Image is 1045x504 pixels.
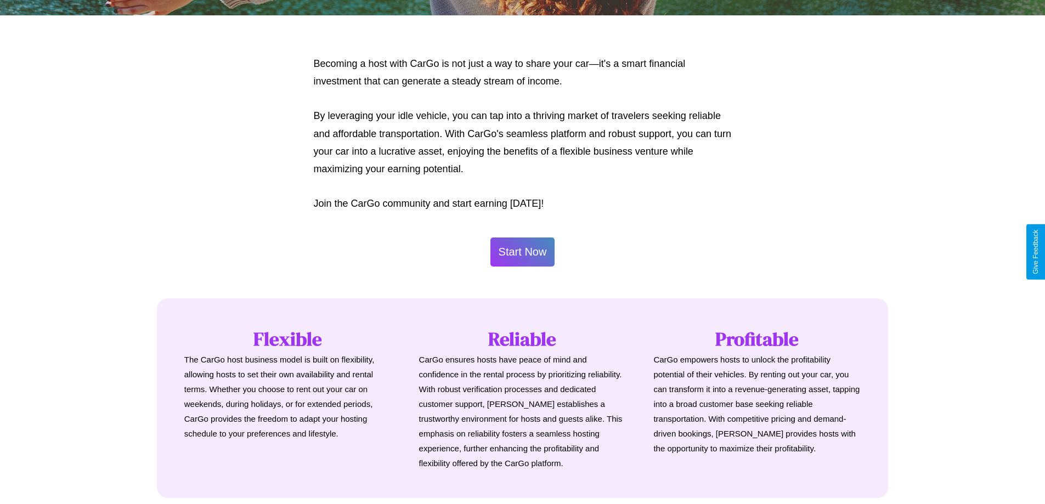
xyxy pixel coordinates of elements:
p: Join the CarGo community and start earning [DATE]! [314,195,732,212]
button: Start Now [490,237,555,267]
h1: Profitable [653,326,861,352]
p: By leveraging your idle vehicle, you can tap into a thriving market of travelers seeking reliable... [314,107,732,178]
p: CarGo empowers hosts to unlock the profitability potential of their vehicles. By renting out your... [653,352,861,456]
h1: Reliable [419,326,626,352]
div: Give Feedback [1032,230,1040,274]
p: CarGo ensures hosts have peace of mind and confidence in the rental process by prioritizing relia... [419,352,626,471]
p: Becoming a host with CarGo is not just a way to share your car—it's a smart financial investment ... [314,55,732,90]
h1: Flexible [184,326,392,352]
p: The CarGo host business model is built on flexibility, allowing hosts to set their own availabili... [184,352,392,441]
